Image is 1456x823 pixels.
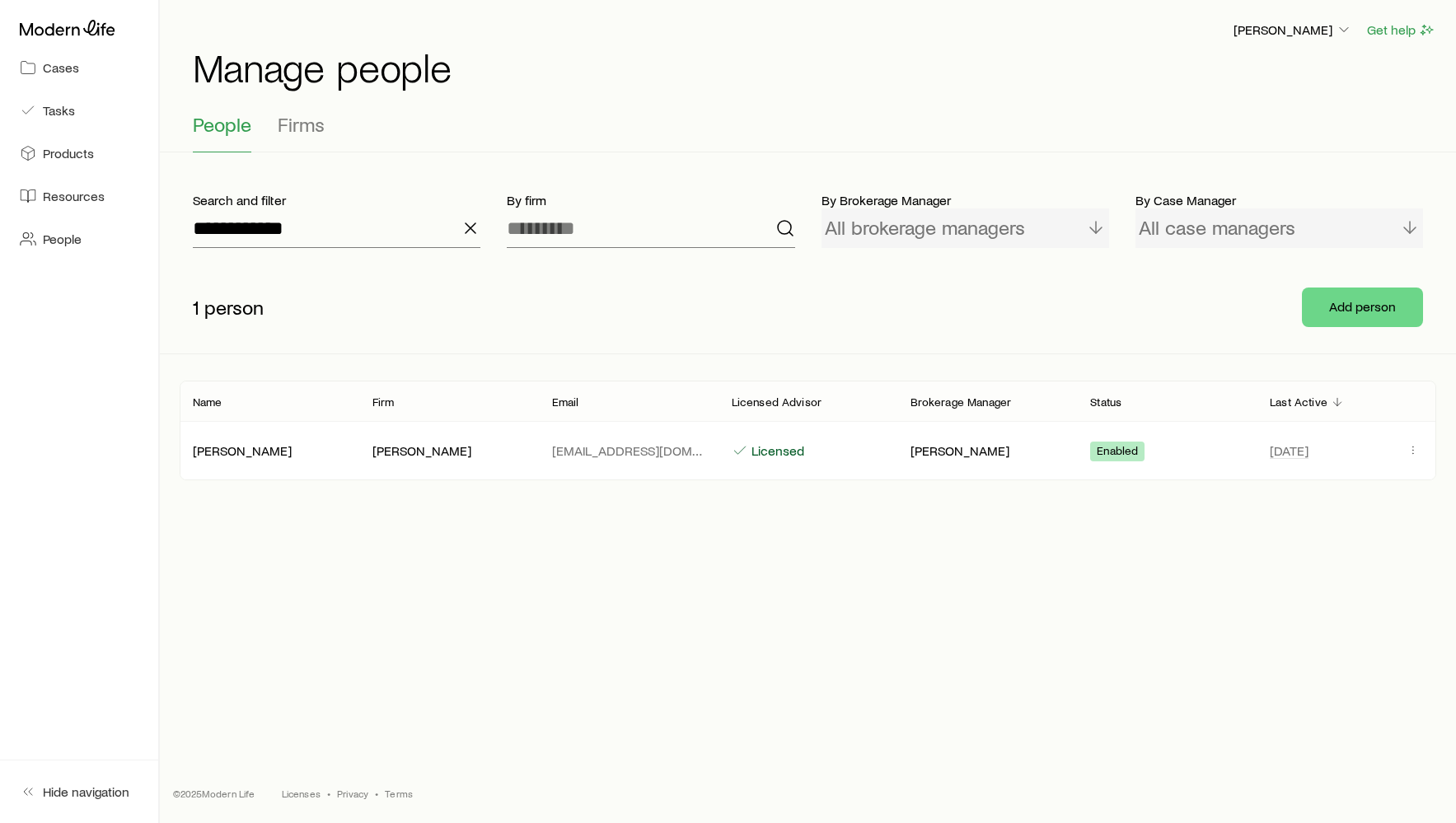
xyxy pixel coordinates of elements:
p: © 2025 Modern Life [173,787,255,800]
p: By firm [507,192,794,208]
div: People and firms tabs [193,113,1423,152]
a: Products [13,135,145,171]
span: 1 [193,296,199,319]
h1: Manage people [193,47,1436,87]
a: People [13,221,145,257]
span: • [327,787,330,800]
p: Licensed [751,442,804,459]
span: Cases [43,59,79,76]
a: Privacy [337,787,368,800]
span: [DATE] [1270,442,1309,459]
span: person [204,296,264,319]
span: People [193,113,251,136]
span: Firms [278,113,325,136]
span: People [43,231,82,247]
a: Licenses [282,787,321,800]
span: Enabled [1097,444,1138,461]
p: [PERSON_NAME] [1234,21,1352,38]
p: By Brokerage Manager [822,192,1109,208]
p: Search and filter [193,192,480,208]
button: Get help [1366,21,1436,40]
span: • [375,787,378,800]
span: Tasks [43,102,75,119]
p: Name [193,395,222,409]
p: Licensed Advisor [732,395,822,409]
p: Last Active [1270,395,1327,409]
div: [PERSON_NAME] [372,442,471,460]
p: Jason Pratt [911,442,1064,459]
p: Parker Babbe [193,442,346,459]
button: Hide navigation [13,774,145,810]
a: Tasks [13,92,145,129]
p: Brokerage Manager [911,395,1011,409]
button: [PERSON_NAME] [1233,21,1353,40]
p: Status [1090,395,1121,409]
a: Cases [13,49,145,86]
p: Email [552,395,579,409]
span: Hide navigation [43,783,129,800]
span: Resources [43,188,105,204]
span: Products [43,145,94,161]
p: By Case Manager [1135,192,1423,208]
p: Firm [372,395,395,409]
a: Terms [385,787,413,800]
p: pbabbe@financialguide.com [552,442,705,459]
button: Add person [1302,288,1423,327]
a: Resources [13,178,145,214]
